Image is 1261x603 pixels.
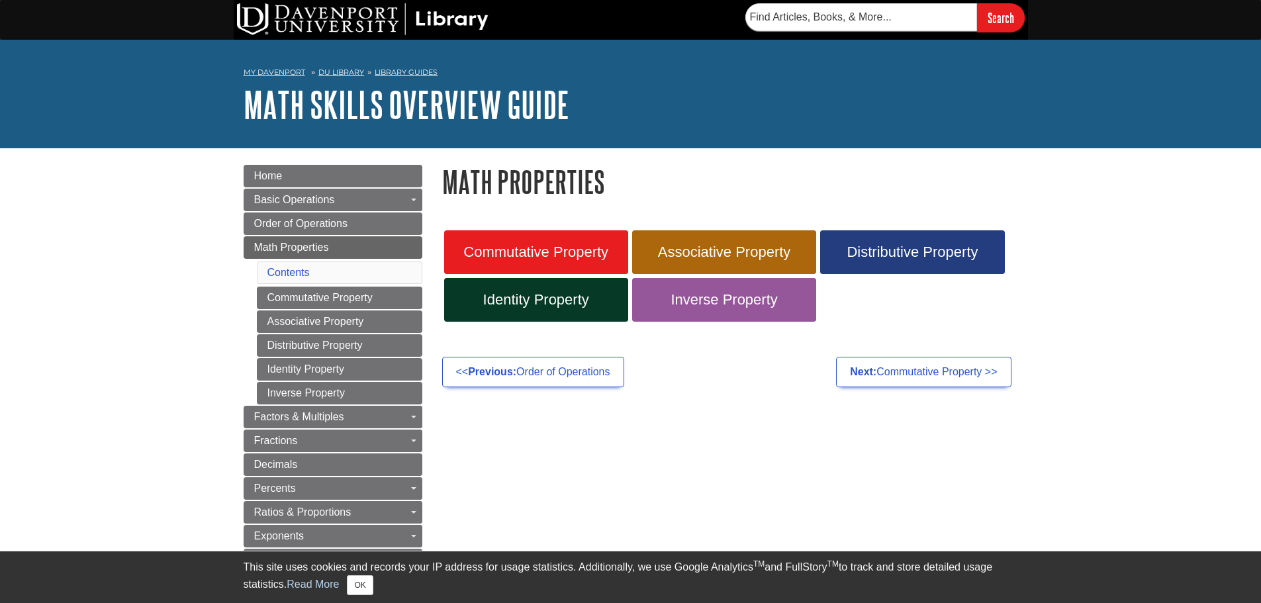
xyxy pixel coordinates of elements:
[254,194,335,205] span: Basic Operations
[254,459,298,470] span: Decimals
[254,170,283,181] span: Home
[244,189,422,211] a: Basic Operations
[244,501,422,524] a: Ratios & Proportions
[836,357,1011,387] a: Next:Commutative Property >>
[977,3,1025,32] input: Search
[254,483,296,494] span: Percents
[257,358,422,381] a: Identity Property
[237,3,489,35] img: DU Library
[257,382,422,404] a: Inverse Property
[244,67,305,78] a: My Davenport
[318,68,364,77] a: DU Library
[244,430,422,452] a: Fractions
[375,68,438,77] a: Library Guides
[745,3,1025,32] form: Searches DU Library's articles, books, and more
[632,278,816,322] a: Inverse Property
[753,559,765,569] sup: TM
[347,575,373,595] button: Close
[254,530,304,541] span: Exponents
[850,366,876,377] strong: Next:
[642,244,806,261] span: Associative Property
[642,291,806,308] span: Inverse Property
[442,165,1018,199] h1: Math Properties
[820,230,1004,274] a: Distributive Property
[244,549,422,571] a: Scientific Notation
[254,506,351,518] span: Ratios & Proportions
[257,310,422,333] a: Associative Property
[267,267,310,278] a: Contents
[244,525,422,547] a: Exponents
[257,334,422,357] a: Distributive Property
[254,218,348,229] span: Order of Operations
[444,230,628,274] a: Commutative Property
[442,357,624,387] a: <<Previous:Order of Operations
[257,287,422,309] a: Commutative Property
[287,579,339,590] a: Read More
[244,84,569,125] a: Math Skills Overview Guide
[244,453,422,476] a: Decimals
[254,435,298,446] span: Fractions
[244,406,422,428] a: Factors & Multiples
[244,64,1018,85] nav: breadcrumb
[454,244,618,261] span: Commutative Property
[244,165,422,187] a: Home
[454,291,618,308] span: Identity Property
[745,3,977,31] input: Find Articles, Books, & More...
[632,230,816,274] a: Associative Property
[254,242,329,253] span: Math Properties
[244,559,1018,595] div: This site uses cookies and records your IP address for usage statistics. Additionally, we use Goo...
[830,244,994,261] span: Distributive Property
[827,559,839,569] sup: TM
[244,477,422,500] a: Percents
[254,411,344,422] span: Factors & Multiples
[244,212,422,235] a: Order of Operations
[244,236,422,259] a: Math Properties
[444,278,628,322] a: Identity Property
[468,366,516,377] strong: Previous:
